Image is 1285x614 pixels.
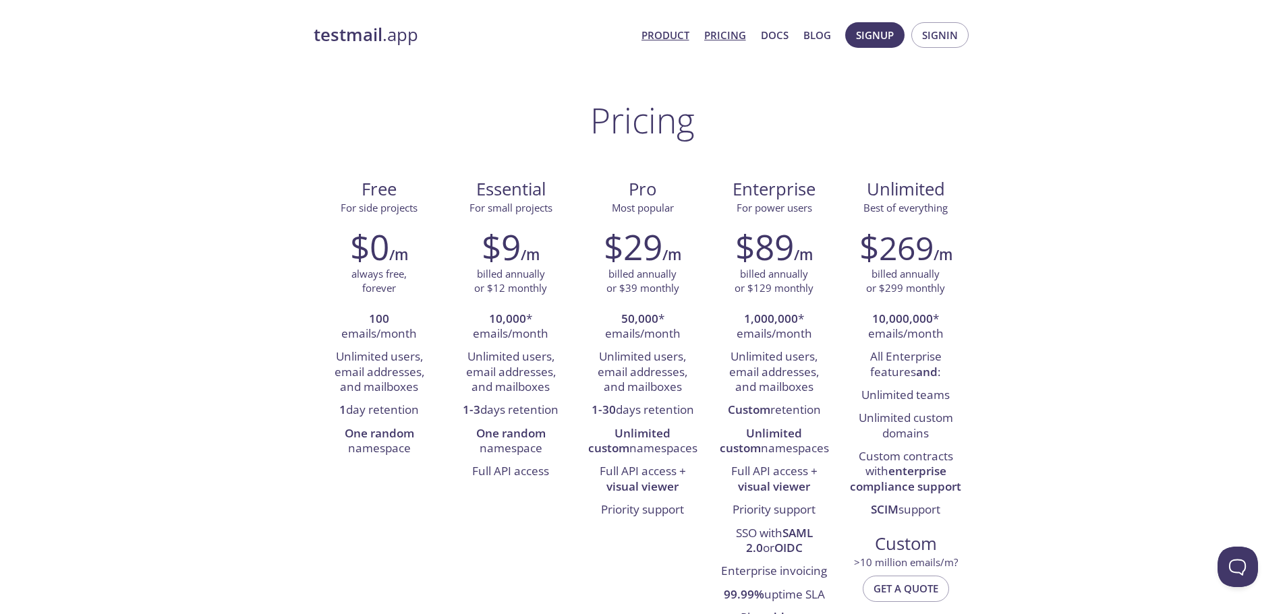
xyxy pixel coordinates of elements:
strong: 1,000,000 [744,311,798,326]
span: 269 [879,226,934,270]
p: always free, forever [351,267,407,296]
li: retention [718,399,830,422]
strong: Unlimited custom [720,425,803,456]
iframe: Help Scout Beacon - Open [1218,547,1258,587]
h2: $0 [350,226,389,267]
h6: /m [794,243,813,266]
h6: /m [521,243,540,266]
li: uptime SLA [718,584,830,607]
li: * emails/month [455,308,567,346]
strong: 10,000,000 [872,311,933,326]
span: For power users [737,201,812,214]
li: namespace [324,423,435,461]
span: Signup [856,26,894,44]
li: Unlimited teams [850,384,961,407]
li: namespace [455,423,567,461]
a: Blog [803,26,831,44]
p: billed annually or $129 monthly [735,267,813,296]
h2: $ [859,226,934,267]
h2: $29 [604,226,662,267]
li: Enterprise invoicing [718,560,830,583]
span: For small projects [469,201,552,214]
li: Priority support [587,499,698,522]
span: Pro [588,178,697,201]
strong: Unlimited custom [588,425,671,456]
li: Custom contracts with [850,446,961,499]
li: Unlimited users, email addresses, and mailboxes [455,346,567,399]
strong: testmail [314,23,382,47]
li: emails/month [324,308,435,346]
strong: and [916,364,938,379]
li: * emails/month [718,308,830,346]
span: > 10 million emails/m? [854,555,958,569]
span: Essential [456,178,566,201]
h2: $89 [735,226,794,267]
strong: 1-3 [463,402,480,417]
strong: visual viewer [738,479,810,494]
p: billed annually or $12 monthly [474,267,547,296]
strong: Custom [728,402,770,417]
strong: 10,000 [489,311,526,326]
button: Signin [911,22,969,48]
button: Signup [845,22,905,48]
strong: 1-30 [592,402,616,417]
li: Unlimited users, email addresses, and mailboxes [718,346,830,399]
strong: 50,000 [621,311,658,326]
span: Free [324,178,434,201]
li: * emails/month [850,308,961,346]
li: Unlimited custom domains [850,407,961,446]
strong: OIDC [774,540,803,555]
span: Signin [922,26,958,44]
strong: One random [476,425,546,441]
h6: /m [934,243,952,266]
h6: /m [662,243,681,266]
span: Custom [851,532,961,555]
li: Unlimited users, email addresses, and mailboxes [587,346,698,399]
li: namespaces [718,423,830,461]
span: Enterprise [719,178,829,201]
li: namespaces [587,423,698,461]
li: Full API access + [587,460,698,499]
li: day retention [324,399,435,422]
span: Best of everything [863,201,948,214]
p: billed annually or $39 monthly [606,267,679,296]
a: Pricing [704,26,746,44]
strong: One random [345,425,414,441]
li: Priority support [718,499,830,522]
li: Full API access [455,460,567,483]
span: Most popular [612,201,674,214]
li: support [850,499,961,522]
strong: visual viewer [606,479,679,494]
strong: 99.99% [724,586,764,602]
li: SSO with or [718,522,830,561]
li: * emails/month [587,308,698,346]
span: For side projects [341,201,418,214]
a: testmail.app [314,24,631,47]
a: Docs [761,26,789,44]
span: Get a quote [874,580,938,597]
a: Product [641,26,689,44]
li: Full API access + [718,460,830,499]
strong: SCIM [871,501,898,517]
strong: SAML 2.0 [746,525,813,555]
h2: $9 [482,226,521,267]
span: Unlimited [867,177,945,201]
li: All Enterprise features : [850,346,961,384]
p: billed annually or $299 monthly [866,267,945,296]
button: Get a quote [863,576,949,601]
h6: /m [389,243,408,266]
strong: enterprise compliance support [850,463,961,493]
strong: 100 [369,311,389,326]
h1: Pricing [590,100,695,140]
li: days retention [587,399,698,422]
strong: 1 [339,402,346,417]
li: days retention [455,399,567,422]
li: Unlimited users, email addresses, and mailboxes [324,346,435,399]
